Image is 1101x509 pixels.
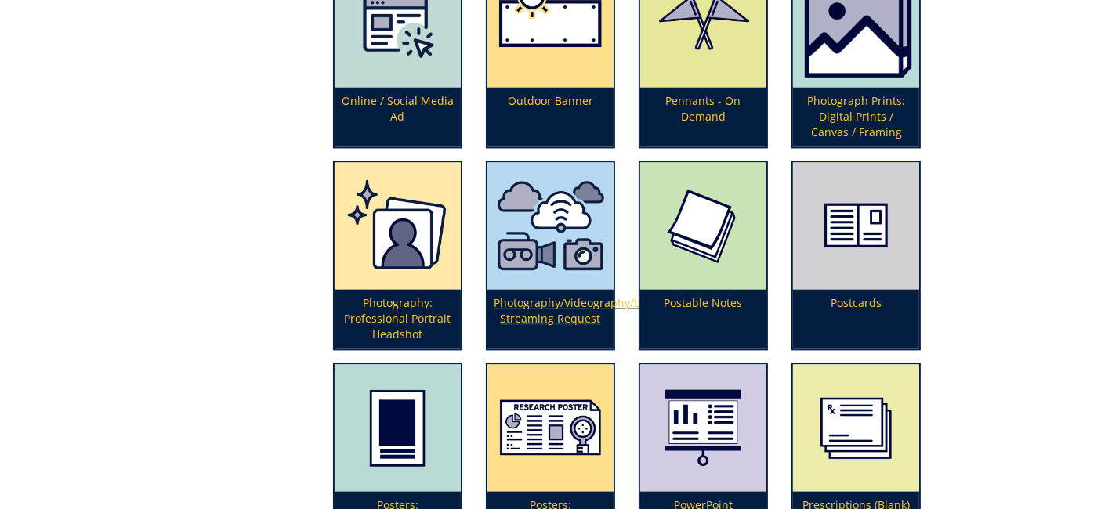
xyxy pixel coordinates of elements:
[487,289,614,348] p: Photography/Videography/Live Streaming Request
[335,162,461,348] a: Photography: Professional Portrait Headshot
[793,289,919,348] p: Postcards
[640,364,766,491] img: powerpoint-presentation-5949298d3aa018.35992224.png
[793,87,919,146] p: Photograph Prints: Digital Prints / Canvas / Framing
[640,162,766,348] a: Postable Notes
[640,289,766,348] p: Postable Notes
[487,364,614,491] img: posters-scientific-5aa5927cecefc5.90805739.png
[335,87,461,146] p: Online / Social Media Ad
[640,87,766,146] p: Pennants - On Demand
[335,162,461,289] img: professional%20headshot-673780894c71e3.55548584.png
[793,162,919,348] a: Postcards
[487,162,614,348] a: Photography/Videography/Live Streaming Request
[793,162,919,289] img: postcard-59839371c99131.37464241.png
[487,87,614,146] p: Outdoor Banner
[335,289,461,348] p: Photography: Professional Portrait Headshot
[640,162,766,289] img: post-it-note-5949284106b3d7.11248848.png
[487,162,614,289] img: photography%20videography%20or%20live%20streaming-62c5f5a2188136.97296614.png
[793,364,919,491] img: blank%20prescriptions-655685b7a02444.91910750.png
[335,364,461,491] img: poster-promotional-5949293418faa6.02706653.png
